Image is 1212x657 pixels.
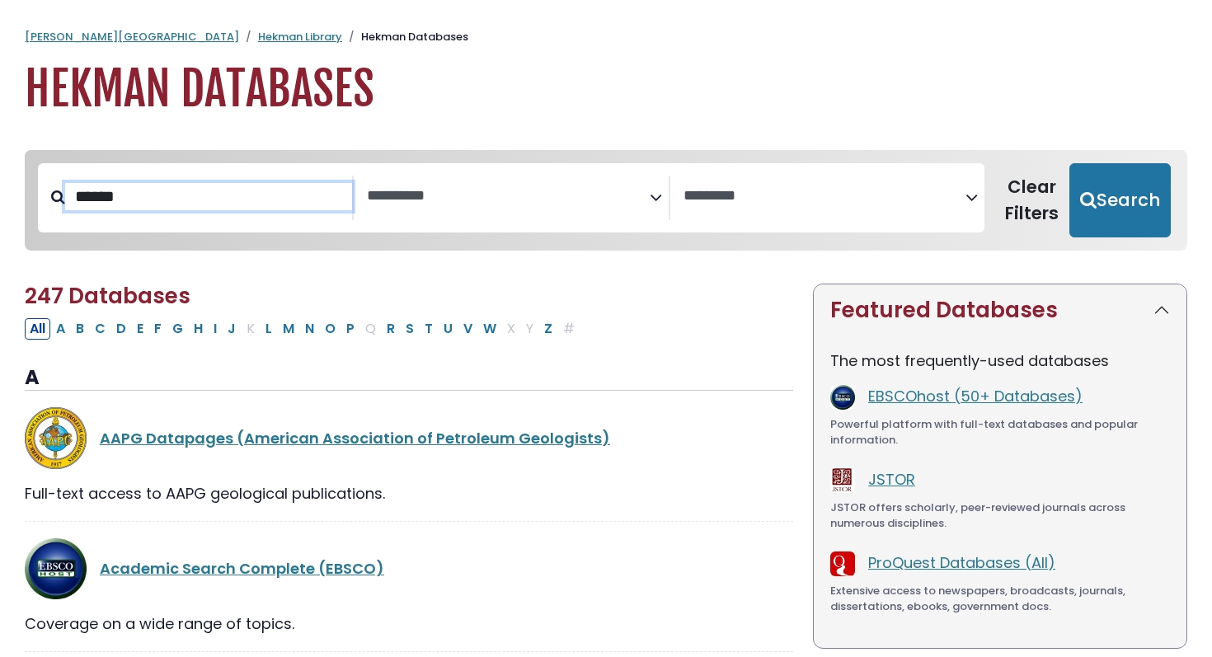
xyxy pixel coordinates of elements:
[994,163,1069,237] button: Clear Filters
[684,188,965,205] textarea: Search
[868,469,915,490] a: JSTOR
[71,318,89,340] button: Filter Results B
[209,318,222,340] button: Filter Results I
[25,318,50,340] button: All
[25,29,1187,45] nav: breadcrumb
[814,284,1186,336] button: Featured Databases
[342,29,468,45] li: Hekman Databases
[278,318,299,340] button: Filter Results M
[830,416,1170,448] div: Powerful platform with full-text databases and popular information.
[458,318,477,340] button: Filter Results V
[100,428,610,448] a: AAPG Datapages (American Association of Petroleum Geologists)
[90,318,110,340] button: Filter Results C
[25,317,581,338] div: Alpha-list to filter by first letter of database name
[51,318,70,340] button: Filter Results A
[420,318,438,340] button: Filter Results T
[367,188,649,205] textarea: Search
[382,318,400,340] button: Filter Results R
[478,318,501,340] button: Filter Results W
[25,612,793,635] div: Coverage on a wide range of topics.
[868,552,1055,573] a: ProQuest Databases (All)
[830,350,1170,372] p: The most frequently-used databases
[341,318,359,340] button: Filter Results P
[25,150,1187,251] nav: Search filters
[539,318,557,340] button: Filter Results Z
[401,318,419,340] button: Filter Results S
[25,29,239,45] a: [PERSON_NAME][GEOGRAPHIC_DATA]
[100,558,384,579] a: Academic Search Complete (EBSCO)
[439,318,458,340] button: Filter Results U
[25,281,190,311] span: 247 Databases
[111,318,131,340] button: Filter Results D
[25,62,1187,117] h1: Hekman Databases
[189,318,208,340] button: Filter Results H
[261,318,277,340] button: Filter Results L
[868,386,1083,406] a: EBSCOhost (50+ Databases)
[1069,163,1171,237] button: Submit for Search Results
[65,183,352,210] input: Search database by title or keyword
[830,583,1170,615] div: Extensive access to newspapers, broadcasts, journals, dissertations, ebooks, government docs.
[830,500,1170,532] div: JSTOR offers scholarly, peer-reviewed journals across numerous disciplines.
[300,318,319,340] button: Filter Results N
[167,318,188,340] button: Filter Results G
[258,29,342,45] a: Hekman Library
[132,318,148,340] button: Filter Results E
[320,318,341,340] button: Filter Results O
[25,366,793,391] h3: A
[223,318,241,340] button: Filter Results J
[25,482,793,504] div: Full-text access to AAPG geological publications.
[149,318,167,340] button: Filter Results F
